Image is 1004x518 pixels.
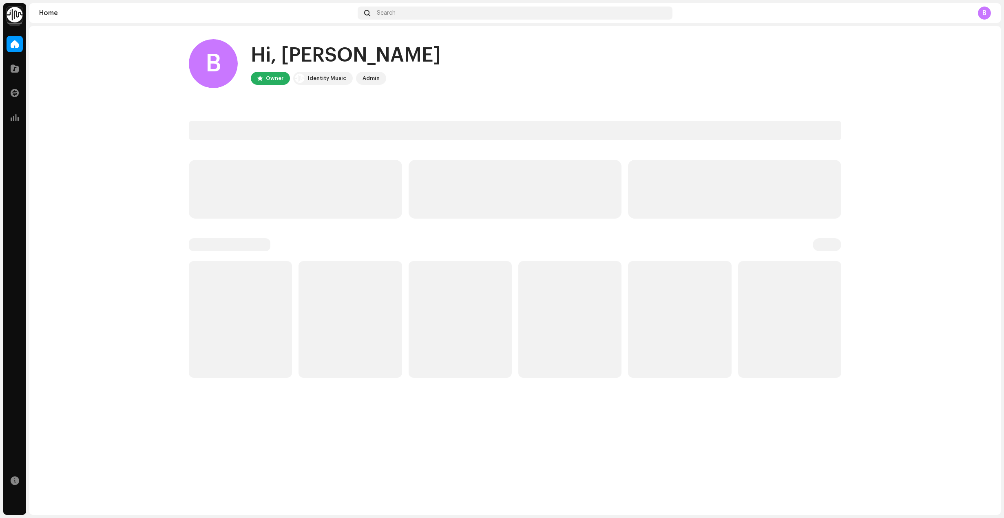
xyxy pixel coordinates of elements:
div: B [978,7,991,20]
img: 0f74c21f-6d1c-4dbc-9196-dbddad53419e [295,73,305,83]
div: Admin [363,73,380,83]
div: Hi, [PERSON_NAME] [251,42,441,69]
div: Identity Music [308,73,346,83]
div: B [189,39,238,88]
div: Owner [266,73,283,83]
div: Home [39,10,354,16]
img: 0f74c21f-6d1c-4dbc-9196-dbddad53419e [7,7,23,23]
span: Search [377,10,396,16]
